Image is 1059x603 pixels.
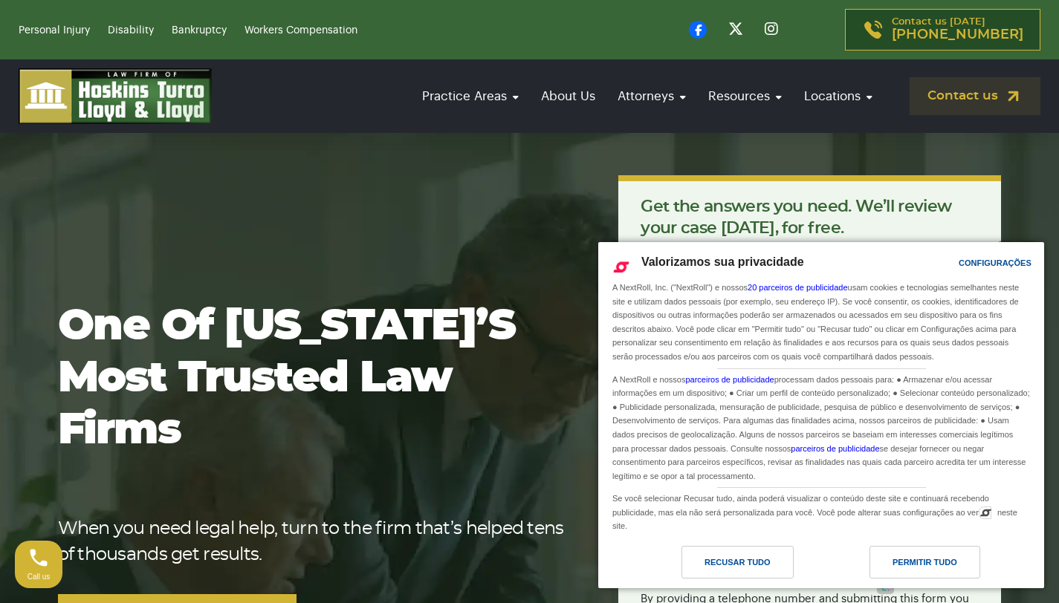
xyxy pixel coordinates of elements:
a: parceiros de publicidade [791,444,879,453]
a: Locations [797,75,880,117]
a: About Us [534,75,603,117]
div: A NextRoll, Inc. ("NextRoll") e nossos usam cookies e tecnologias semelhantes neste site e utiliz... [609,279,1033,365]
span: [PHONE_NUMBER] [892,27,1023,42]
a: Configurações [933,251,968,278]
a: Contact us [DATE][PHONE_NUMBER] [845,9,1040,50]
a: Permitir Tudo [821,546,1035,586]
div: Se você selecionar Recusar tudo, ainda poderá visualizar o conteúdo deste site e continuará receb... [609,488,1033,535]
div: Recusar tudo [705,554,771,570]
a: Workers Compensation [244,25,357,36]
a: Personal Injury [19,25,90,36]
a: Contact us [910,77,1040,115]
a: Disability [108,25,154,36]
a: Recusar tudo [607,546,821,586]
a: Practice Areas [415,75,526,117]
a: Resources [701,75,789,117]
div: A NextRoll e nossos processam dados pessoais para: ● Armazenar e/ou acessar informações em um dis... [609,369,1033,485]
a: Open direct chat [995,241,1016,261]
div: Permitir Tudo [893,554,957,570]
span: Call us [27,573,51,581]
img: logo [19,68,212,124]
p: When you need legal help, turn to the firm that’s helped tens of thousands get results. [58,516,571,568]
p: Contact us [DATE] [892,17,1023,42]
h1: One of [US_STATE]’s most trusted law firms [58,301,571,457]
a: Bankruptcy [172,25,227,36]
a: parceiros de publicidade [685,375,774,384]
button: Close Intaker Chat Widget [1018,241,1039,261]
span: Valorizamos sua privacidade [641,255,804,268]
div: Configurações [959,255,1032,271]
p: Get the answers you need. We’ll review your case [DATE], for free. [641,196,979,239]
a: 20 parceiros de publicidade [748,283,848,292]
a: Attorneys [610,75,693,117]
